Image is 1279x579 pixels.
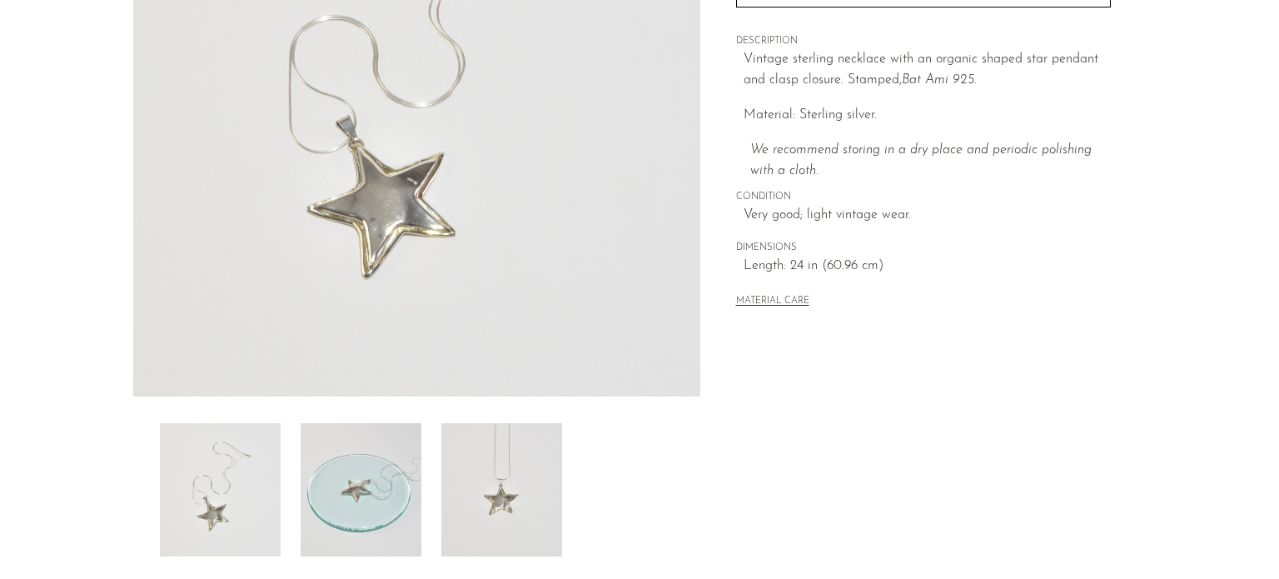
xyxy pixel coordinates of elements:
[441,423,562,557] img: Organic Star Pendant Necklace
[744,105,1111,127] p: Material: Sterling silver.
[750,143,1092,178] i: We recommend storing in a dry place and periodic polishing with a cloth.
[744,256,1111,277] span: Length: 24 in (60.96 cm)
[902,73,977,87] em: Bat Ami 925.
[301,423,421,557] img: Organic Star Pendant Necklace
[736,241,1111,256] span: DIMENSIONS
[744,205,1111,227] span: Very good; light vintage wear.
[736,190,1111,205] span: CONDITION
[160,423,281,557] img: Organic Star Pendant Necklace
[744,49,1111,92] p: Vintage sterling necklace with an organic shaped star pendant and clasp closure. Stamped,
[736,296,809,308] button: MATERIAL CARE
[736,34,1111,49] span: DESCRIPTION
